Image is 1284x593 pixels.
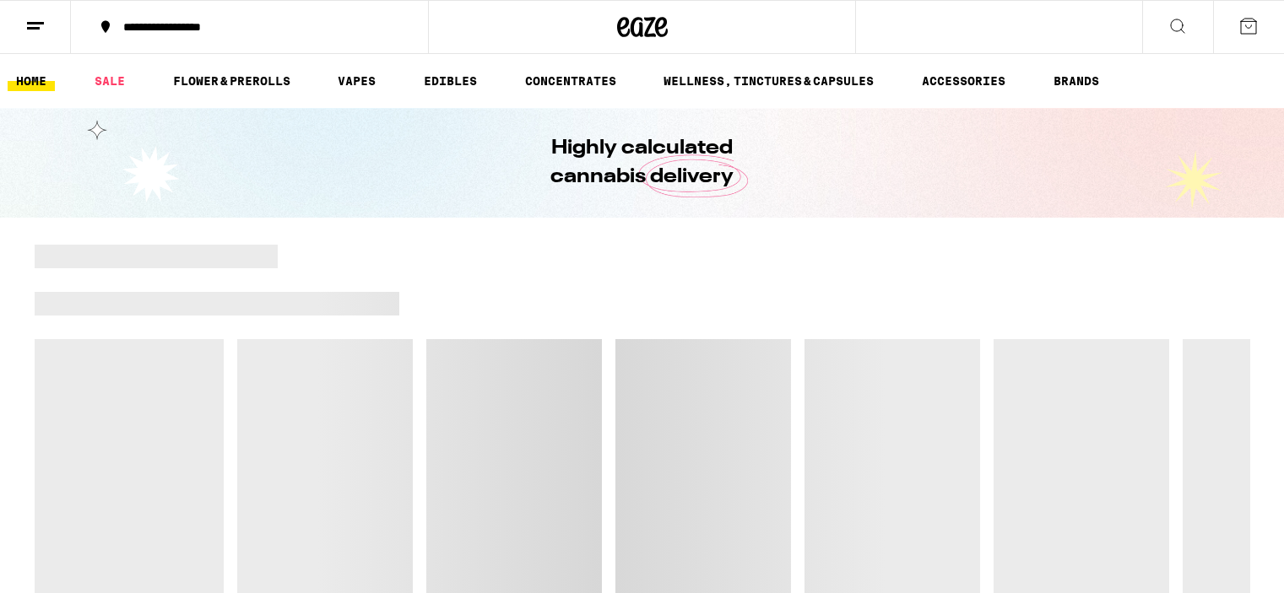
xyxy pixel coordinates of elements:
[1045,71,1108,91] button: BRANDS
[8,71,55,91] a: HOME
[415,71,485,91] a: EDIBLES
[503,134,782,191] h1: Highly calculated cannabis delivery
[165,71,299,91] a: FLOWER & PREROLLS
[913,71,1014,91] a: ACCESSORIES
[655,71,882,91] a: WELLNESS, TINCTURES & CAPSULES
[517,71,625,91] a: CONCENTRATES
[86,71,133,91] a: SALE
[329,71,384,91] a: VAPES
